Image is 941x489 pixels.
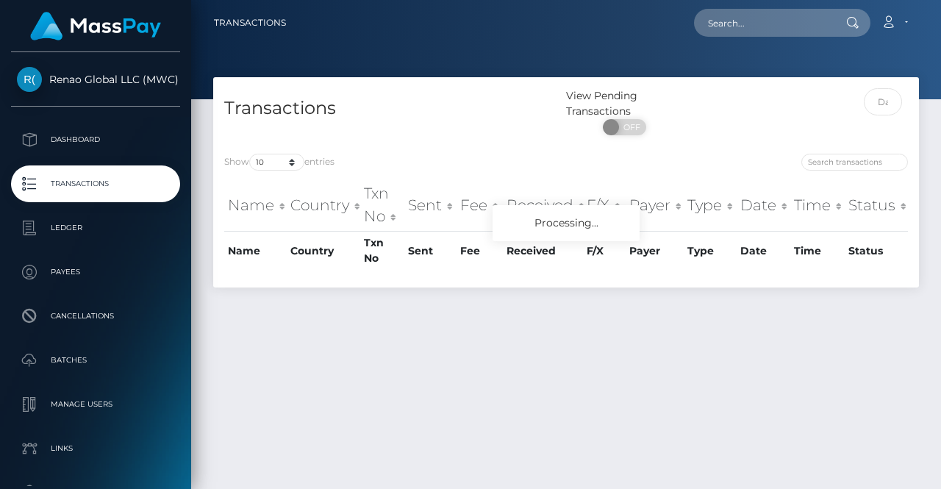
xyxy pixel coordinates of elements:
th: Type [684,231,736,270]
a: Payees [11,254,180,290]
p: Ledger [17,217,174,239]
th: Received [503,179,583,231]
a: Ledger [11,210,180,246]
p: Payees [17,261,174,283]
th: Fee [457,179,503,231]
th: F/X [583,179,626,231]
span: OFF [611,119,648,135]
input: Search... [694,9,832,37]
h4: Transactions [224,96,555,121]
th: Sent [404,231,457,270]
th: Status [845,179,908,231]
img: Renao Global LLC (MWC) [17,67,42,92]
a: Transactions [214,7,286,38]
input: Date filter [864,88,903,115]
p: Links [17,438,174,460]
th: Payer [626,231,684,270]
th: Status [845,231,908,270]
p: Transactions [17,173,174,195]
th: Name [224,231,287,270]
a: Links [11,430,180,467]
p: Dashboard [17,129,174,151]
p: Cancellations [17,305,174,327]
th: Txn No [360,231,404,270]
input: Search transactions [801,154,908,171]
th: Type [684,179,736,231]
th: F/X [583,231,626,270]
p: Manage Users [17,393,174,415]
th: Time [790,179,845,231]
a: Transactions [11,165,180,202]
th: Payer [626,179,684,231]
p: Batches [17,349,174,371]
th: Date [737,231,790,270]
th: Country [287,179,360,231]
a: Manage Users [11,386,180,423]
th: Date [737,179,790,231]
select: Showentries [249,154,304,171]
a: Dashboard [11,121,180,158]
div: Processing... [493,205,640,241]
a: Batches [11,342,180,379]
th: Name [224,179,287,231]
a: Cancellations [11,298,180,335]
div: View Pending Transactions [566,88,684,119]
span: Renao Global LLC (MWC) [11,73,180,86]
th: Received [503,231,583,270]
img: MassPay Logo [30,12,161,40]
th: Txn No [360,179,404,231]
th: Time [790,231,845,270]
th: Sent [404,179,457,231]
th: Country [287,231,360,270]
label: Show entries [224,154,334,171]
th: Fee [457,231,503,270]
